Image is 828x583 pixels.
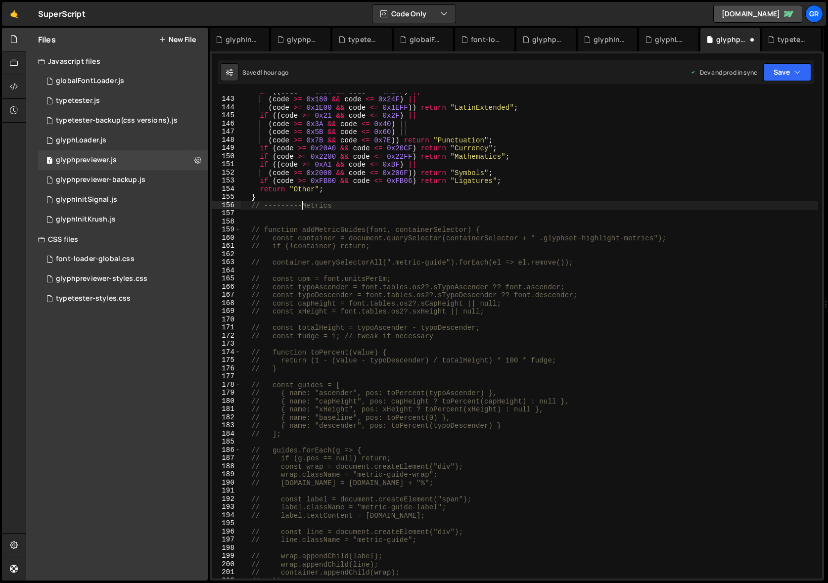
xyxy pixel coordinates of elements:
div: 182 [212,413,241,422]
div: CSS files [26,229,208,249]
h2: Files [38,34,56,45]
div: typetester-backup(css versions).js [56,116,178,125]
div: 187 [212,454,241,462]
div: 147 [212,128,241,136]
div: 169 [212,307,241,315]
div: 161 [212,242,241,250]
div: 164 [212,267,241,275]
div: 172 [212,332,241,340]
div: 178 [212,381,241,389]
div: 175 [212,356,241,364]
div: 179 [212,389,241,397]
div: 165 [212,274,241,283]
div: typetester.js [56,96,100,105]
a: 🤙 [2,2,26,26]
div: font-loader-global.css [56,255,135,264]
div: 166 [212,283,241,291]
div: 17017/47137.css [38,289,208,309]
div: 143 [212,95,241,103]
div: 194 [212,511,241,520]
div: globalFontLoader.js [410,35,441,45]
div: glyphInitSignal.js [38,190,208,210]
div: glyphpreviewer-backup.js [287,35,319,45]
div: 149 [212,144,241,152]
div: 17017/47277.js [38,131,208,150]
div: typetester-styles.css [778,35,809,45]
div: 199 [212,552,241,560]
div: 200 [212,560,241,569]
div: 17017/47514.js [38,71,208,91]
div: 154 [212,185,241,193]
div: 159 [212,225,241,234]
div: 162 [212,250,241,259]
div: glyphpreviewer.js [56,156,117,165]
div: glyphpreviewer.js [716,35,748,45]
div: 150 [212,152,241,161]
div: 198 [212,544,241,552]
div: 17017/47730.js [38,210,208,229]
div: 145 [212,111,241,120]
a: Gr [805,5,823,23]
div: 183 [212,421,241,430]
div: 155 [212,193,241,201]
div: Saved [242,68,288,77]
div: 167 [212,291,241,299]
div: 144 [212,103,241,112]
div: glyphpreviewer-styles.css [532,35,564,45]
div: 17017/47345.css [38,269,208,289]
div: 176 [212,364,241,373]
div: 186 [212,446,241,454]
div: 191 [212,487,241,495]
div: 160 [212,234,241,242]
button: Save [763,63,811,81]
div: font-loader-global.css [38,249,208,269]
div: 148 [212,136,241,144]
div: 196 [212,528,241,536]
div: 157 [212,209,241,218]
div: 188 [212,462,241,471]
div: Javascript files [26,51,208,71]
div: 158 [212,218,241,226]
span: 1 [46,157,52,165]
div: 181 [212,405,241,413]
div: glyphInitSignal.js [56,195,117,204]
div: glyphInitKrush.js [226,35,257,45]
div: glyphInitKrush.js [56,215,116,224]
div: globalFontLoader.js [56,77,124,86]
div: 156 [212,201,241,210]
div: 184 [212,430,241,438]
div: SuperScript [38,8,86,20]
div: 193 [212,503,241,511]
div: 151 [212,160,241,169]
div: 152 [212,169,241,177]
div: 177 [212,372,241,381]
div: 163 [212,258,241,267]
div: 190 [212,479,241,487]
div: 195 [212,519,241,528]
div: 17017/47275.js [38,150,208,170]
div: 170 [212,315,241,324]
div: 17017/47519.js [38,111,208,131]
div: 153 [212,177,241,185]
div: 201 [212,568,241,577]
div: glyphLoader.js [56,136,106,145]
div: 171 [212,323,241,332]
a: [DOMAIN_NAME] [713,5,802,23]
div: 180 [212,397,241,405]
div: 197 [212,536,241,544]
div: 174 [212,348,241,357]
div: 146 [212,120,241,128]
div: 17017/47727.js [38,170,208,190]
div: glyphLoader.js [655,35,687,45]
div: 189 [212,470,241,479]
div: typetester-styles.css [56,294,131,303]
div: 168 [212,299,241,308]
div: 17017/46707.js [38,91,208,111]
div: font-loader-global.css [471,35,503,45]
div: glyphpreviewer-backup.js [56,176,145,184]
div: 173 [212,340,241,348]
div: glyphInitSignal.js [594,35,625,45]
div: Dev and prod in sync [690,68,757,77]
div: 1 hour ago [260,68,289,77]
